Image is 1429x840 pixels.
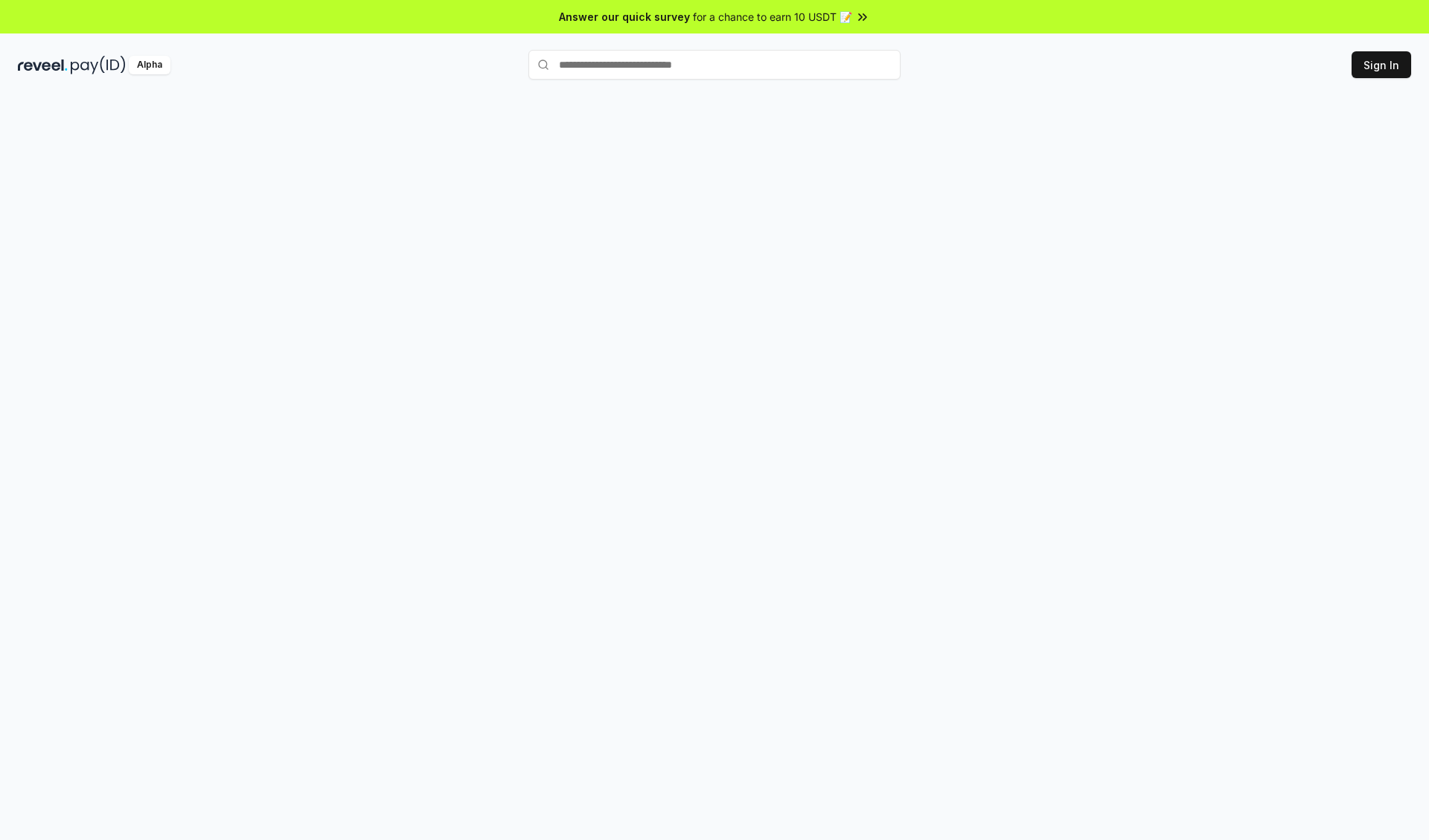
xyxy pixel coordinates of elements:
button: Sign In [1352,51,1411,78]
span: Answer our quick survey [559,9,690,25]
span: for a chance to earn 10 USDT 📝 [693,9,852,25]
img: reveel_dark [18,56,68,74]
div: Alpha [129,56,170,74]
img: pay_id [71,56,126,74]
